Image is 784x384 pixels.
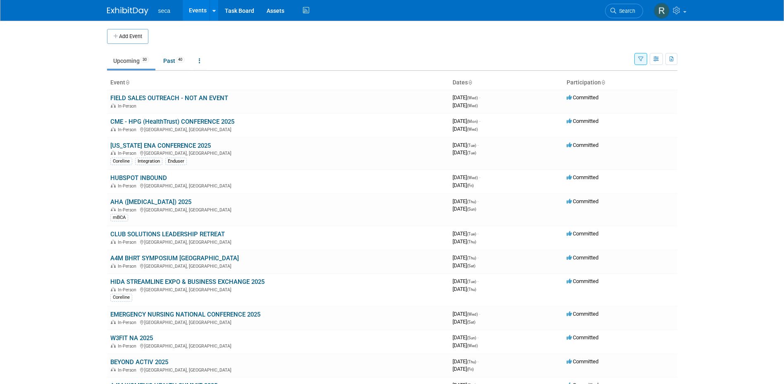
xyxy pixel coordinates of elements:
[110,358,168,366] a: BEYOND ACTIV 2025
[453,118,480,124] span: [DATE]
[118,320,139,325] span: In-Person
[118,207,139,213] span: In-Person
[467,287,476,292] span: (Thu)
[110,238,446,245] div: [GEOGRAPHIC_DATA], [GEOGRAPHIC_DATA]
[111,240,116,244] img: In-Person Event
[453,254,479,261] span: [DATE]
[477,230,479,237] span: -
[467,256,476,260] span: (Thu)
[468,79,472,86] a: Sort by Start Date
[616,8,635,14] span: Search
[118,287,139,293] span: In-Person
[110,142,211,149] a: [US_STATE] ENA CONFERENCE 2025
[107,7,148,15] img: ExhibitDay
[479,174,480,180] span: -
[111,183,116,187] img: In-Person Event
[110,286,446,293] div: [GEOGRAPHIC_DATA], [GEOGRAPHIC_DATA]
[567,198,598,204] span: Committed
[453,174,480,180] span: [DATE]
[453,366,474,372] span: [DATE]
[118,103,139,109] span: In-Person
[111,320,116,324] img: In-Person Event
[477,358,479,365] span: -
[605,4,643,18] a: Search
[567,358,598,365] span: Committed
[111,207,116,211] img: In-Person Event
[118,264,139,269] span: In-Person
[110,262,446,269] div: [GEOGRAPHIC_DATA], [GEOGRAPHIC_DATA]
[110,294,132,301] div: Coreline
[453,102,478,108] span: [DATE]
[563,76,677,90] th: Participation
[467,143,476,148] span: (Tue)
[110,158,132,165] div: Coreline
[110,118,234,125] a: CME - HPG (HealthTrust) CONFERENCE 2025
[118,183,139,189] span: In-Person
[110,311,260,318] a: EMERGENCY NURSING NATIONAL CONFERENCE 2025
[453,94,480,101] span: [DATE]
[449,76,563,90] th: Dates
[453,182,474,188] span: [DATE]
[111,343,116,348] img: In-Person Event
[567,254,598,261] span: Committed
[453,142,479,148] span: [DATE]
[477,278,479,284] span: -
[567,174,598,180] span: Committed
[158,7,171,14] span: seca
[477,254,479,261] span: -
[467,119,478,124] span: (Mon)
[467,183,474,188] span: (Fri)
[110,334,153,342] a: W3FIT NA 2025
[453,286,476,292] span: [DATE]
[467,96,478,100] span: (Wed)
[479,311,480,317] span: -
[111,103,116,108] img: In-Person Event
[118,151,139,156] span: In-Person
[118,367,139,373] span: In-Person
[467,367,474,372] span: (Fri)
[135,158,162,165] div: Integration
[601,79,605,86] a: Sort by Participation Type
[110,366,446,373] div: [GEOGRAPHIC_DATA], [GEOGRAPHIC_DATA]
[453,206,476,212] span: [DATE]
[157,53,191,69] a: Past40
[453,278,479,284] span: [DATE]
[110,230,225,238] a: CLUB SOLUTIONS LEADERSHIP RETREAT
[467,279,476,284] span: (Tue)
[110,149,446,156] div: [GEOGRAPHIC_DATA], [GEOGRAPHIC_DATA]
[453,358,479,365] span: [DATE]
[467,103,478,108] span: (Wed)
[567,334,598,341] span: Committed
[453,262,475,269] span: [DATE]
[567,230,598,237] span: Committed
[467,207,476,211] span: (Sun)
[567,311,598,317] span: Committed
[467,151,476,155] span: (Tue)
[467,264,475,268] span: (Sat)
[176,57,185,63] span: 40
[453,149,476,156] span: [DATE]
[479,118,480,124] span: -
[125,79,129,86] a: Sort by Event Name
[111,367,116,372] img: In-Person Event
[453,334,479,341] span: [DATE]
[110,126,446,132] div: [GEOGRAPHIC_DATA], [GEOGRAPHIC_DATA]
[467,175,478,180] span: (Wed)
[467,312,478,317] span: (Wed)
[118,240,139,245] span: In-Person
[567,94,598,101] span: Committed
[477,198,479,204] span: -
[110,182,446,189] div: [GEOGRAPHIC_DATA], [GEOGRAPHIC_DATA]
[111,264,116,268] img: In-Person Event
[110,214,128,221] div: mBCA
[453,230,479,237] span: [DATE]
[453,198,479,204] span: [DATE]
[110,174,167,182] a: HUBSPOT INBOUND
[467,199,476,204] span: (Thu)
[567,118,598,124] span: Committed
[111,151,116,155] img: In-Person Event
[453,311,480,317] span: [DATE]
[477,142,479,148] span: -
[467,360,476,364] span: (Thu)
[467,240,476,244] span: (Thu)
